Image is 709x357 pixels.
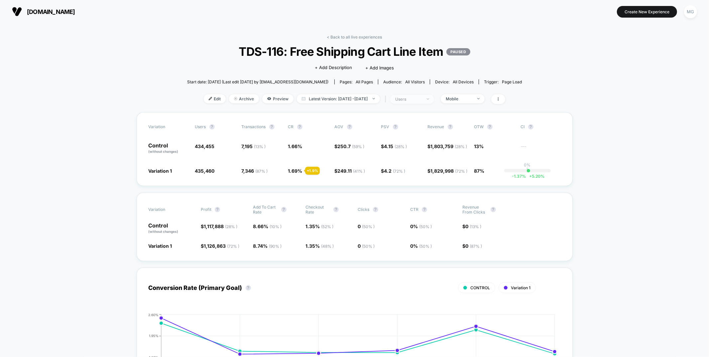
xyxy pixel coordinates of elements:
[395,97,422,102] div: users
[149,229,178,233] span: (without changes)
[305,205,330,215] span: Checkout Rate
[684,5,697,18] div: MG
[149,223,194,234] p: Control
[512,174,526,179] span: -1.37 %
[204,94,226,103] span: Edit
[234,97,237,100] img: end
[253,223,282,229] span: 8.66 %
[352,144,365,149] span: ( 59 % )
[470,244,482,249] span: ( 87 % )
[470,224,482,229] span: ( 13 % )
[201,243,239,249] span: $
[617,6,677,18] button: Create New Experience
[362,224,375,229] span: ( 50 % )
[149,168,172,174] span: Variation 1
[215,207,220,212] button: ?
[502,79,522,84] span: Page Load
[487,124,493,130] button: ?
[204,243,239,249] span: 1,126,863
[209,97,212,100] img: edit
[474,124,511,130] span: OTW
[225,224,237,229] span: ( 28 % )
[333,207,339,212] button: ?
[358,243,375,249] span: 0
[149,243,172,249] span: Variation 1
[269,244,282,249] span: ( 90 % )
[297,94,380,103] span: Latest Version: [DATE] - [DATE]
[463,205,487,215] span: Revenue From Clicks
[448,124,453,130] button: ?
[521,144,561,154] span: ---
[242,124,266,129] span: Transactions
[335,168,365,174] span: $
[149,149,178,153] span: (without changes)
[419,224,432,229] span: ( 50 % )
[405,79,425,84] span: All Visitors
[281,207,287,212] button: ?
[253,205,278,215] span: Add To Cart Rate
[530,174,532,179] span: +
[410,223,432,229] span: 0 %
[195,168,215,174] span: 435,460
[477,98,480,99] img: end
[327,35,382,40] a: < Back to all live experiences
[470,285,490,290] span: CONTROL
[209,124,215,130] button: ?
[270,224,282,229] span: ( 10 % )
[422,207,427,212] button: ?
[373,98,375,99] img: end
[242,168,268,174] span: 7,346
[383,94,390,104] span: |
[297,124,302,130] button: ?
[315,64,352,71] span: + Add Description
[227,244,239,249] span: ( 72 % )
[474,168,485,174] span: 87%
[431,143,467,149] span: 1,803,759
[381,143,407,149] span: $
[201,223,237,229] span: $
[393,169,406,174] span: ( 72 % )
[27,8,75,15] span: [DOMAIN_NAME]
[338,168,365,174] span: 249.11
[246,285,251,291] button: ?
[410,207,418,212] span: CTR
[204,223,237,229] span: 1,117,888
[187,79,328,84] span: Start date: [DATE] (Last edit [DATE] by [EMAIL_ADDRESS][DOMAIN_NAME])
[431,168,468,174] span: 1,829,998
[410,243,432,249] span: 0 %
[428,168,468,174] span: $
[149,334,159,338] tspan: 1.95%
[305,243,334,249] span: 1.35 %
[358,223,375,229] span: 0
[288,168,302,174] span: 1.69 %
[419,244,432,249] span: ( 50 % )
[356,79,373,84] span: all pages
[381,168,406,174] span: $
[195,124,206,129] span: users
[474,143,484,149] span: 13%
[463,243,482,249] span: $
[149,143,188,154] p: Control
[149,124,185,130] span: Variation
[446,96,472,101] div: Mobile
[428,124,444,129] span: Revenue
[321,244,334,249] span: ( 48 % )
[427,98,429,100] img: end
[446,48,470,55] p: PAUSED
[256,169,268,174] span: ( 87 % )
[524,162,531,167] p: 0%
[491,207,496,212] button: ?
[362,244,375,249] span: ( 50 % )
[242,143,266,149] span: 7,195
[305,167,320,175] div: + 1.9 %
[381,124,390,129] span: PSV
[269,124,275,130] button: ?
[288,124,294,129] span: CR
[511,285,531,290] span: Variation 1
[527,167,528,172] p: |
[526,174,545,179] span: 5.20 %
[347,124,352,130] button: ?
[383,79,425,84] div: Audience:
[484,79,522,84] div: Trigger:
[149,205,185,215] span: Variation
